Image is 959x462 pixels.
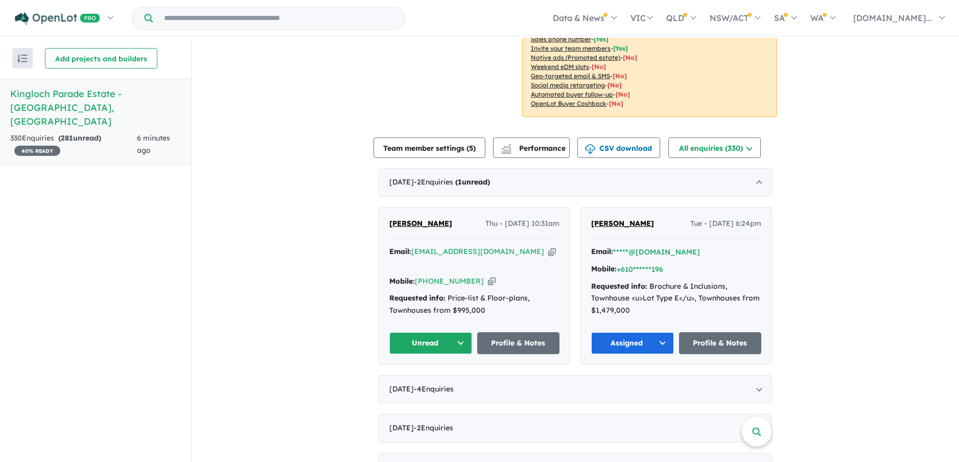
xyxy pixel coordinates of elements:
[155,7,403,29] input: Try estate name, suburb, builder or developer
[501,147,511,154] img: bar-chart.svg
[58,133,101,143] strong: ( unread)
[531,90,613,98] u: Automated buyer follow-up
[61,133,73,143] span: 281
[531,81,605,89] u: Social media retargeting
[531,54,620,61] u: Native ads (Promoted estate)
[585,144,595,154] img: download icon
[10,87,181,128] h5: Kingloch Parade Estate - [GEOGRAPHIC_DATA] , [GEOGRAPHIC_DATA]
[591,264,617,273] strong: Mobile:
[531,72,610,80] u: Geo-targeted email & SMS
[591,281,761,317] div: Brochure & Inclusions, Townhouse <u>Lot Type E</u>, Townhouses from $1,479,000
[531,63,589,71] u: Weekend eDM slots
[458,177,462,187] span: 1
[668,137,761,158] button: All enquiries (330)
[591,218,654,230] a: [PERSON_NAME]
[531,100,606,107] u: OpenLot Buyer Cashback
[414,177,490,187] span: - 2 Enquir ies
[469,144,473,153] span: 5
[679,332,762,354] a: Profile & Notes
[591,282,647,291] strong: Requested info:
[389,247,411,256] strong: Email:
[477,332,560,354] a: Profile & Notes
[488,276,496,287] button: Copy
[389,293,446,303] strong: Requested info:
[623,54,637,61] span: [No]
[45,48,157,68] button: Add projects and builders
[594,35,609,43] span: [ Yes ]
[616,90,630,98] span: [No]
[14,146,60,156] span: 40 % READY
[15,12,100,25] img: Openlot PRO Logo White
[10,132,137,157] div: 330 Enquir ies
[389,218,452,230] a: [PERSON_NAME]
[414,384,454,394] span: - 4 Enquir ies
[531,35,591,43] u: Sales phone number
[389,276,415,286] strong: Mobile:
[485,218,559,230] span: Thu - [DATE] 10:31am
[531,44,611,52] u: Invite your team members
[613,44,628,52] span: [ Yes ]
[613,72,627,80] span: [No]
[17,55,28,62] img: sort.svg
[493,137,570,158] button: Performance
[577,137,660,158] button: CSV download
[389,292,559,317] div: Price-list & Floor-plans, Townhouses from $995,000
[379,375,772,404] div: [DATE]
[690,218,761,230] span: Tue - [DATE] 6:24pm
[414,423,453,432] span: - 2 Enquir ies
[548,246,556,257] button: Copy
[379,168,772,197] div: [DATE]
[137,133,170,155] span: 6 minutes ago
[591,332,674,354] button: Assigned
[502,144,511,150] img: line-chart.svg
[411,247,544,256] a: [EMAIL_ADDRESS][DOMAIN_NAME]
[373,137,485,158] button: Team member settings (5)
[853,13,932,23] span: [DOMAIN_NAME]...
[455,177,490,187] strong: ( unread)
[389,219,452,228] span: [PERSON_NAME]
[415,276,484,286] a: [PHONE_NUMBER]
[609,100,623,107] span: [No]
[591,247,613,256] strong: Email:
[389,332,472,354] button: Unread
[591,219,654,228] span: [PERSON_NAME]
[592,63,606,71] span: [No]
[607,81,622,89] span: [No]
[503,144,566,153] span: Performance
[379,414,772,443] div: [DATE]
